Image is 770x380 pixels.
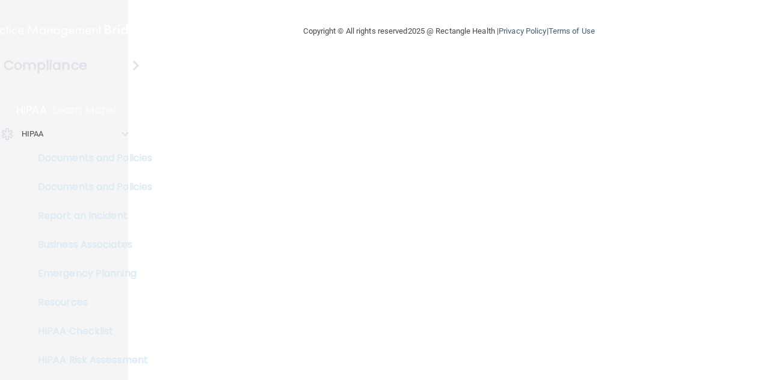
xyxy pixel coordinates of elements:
p: HIPAA Risk Assessment [8,354,172,366]
h4: Compliance [4,57,87,74]
p: Resources [8,296,172,308]
p: HIPAA [22,127,44,141]
p: Documents and Policies [8,152,172,164]
a: Privacy Policy [499,26,546,35]
div: Copyright © All rights reserved 2025 @ Rectangle Health | | [230,12,669,51]
p: Report an Incident [8,210,172,222]
a: Terms of Use [549,26,595,35]
p: HIPAA Checklist [8,325,172,337]
p: Learn More! [53,103,117,117]
p: Documents and Policies [8,181,172,193]
p: HIPAA [16,103,47,117]
p: Emergency Planning [8,268,172,280]
p: Business Associates [8,239,172,251]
